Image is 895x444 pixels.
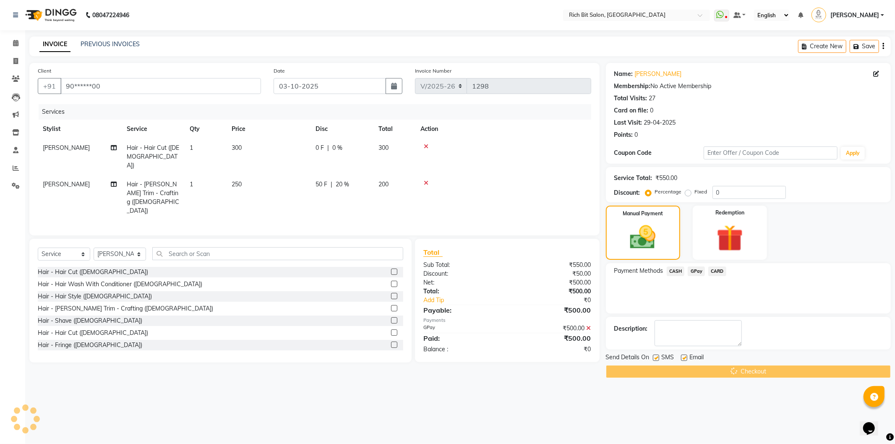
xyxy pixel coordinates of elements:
[708,222,751,255] img: _gift.svg
[43,180,90,188] span: [PERSON_NAME]
[507,278,598,287] div: ₹500.00
[695,188,707,196] label: Fixed
[60,78,261,94] input: Search by Name/Mobile/Email/Code
[232,144,242,151] span: 300
[21,3,79,27] img: logo
[622,222,664,252] img: _cash.svg
[522,296,598,305] div: ₹0
[415,67,451,75] label: Invoice Number
[417,324,507,333] div: GPay
[704,146,838,159] input: Enter Offer / Coupon Code
[423,248,443,257] span: Total
[635,70,682,78] a: [PERSON_NAME]
[190,144,193,151] span: 1
[614,266,663,275] span: Payment Methods
[227,120,311,138] th: Price
[185,120,227,138] th: Qty
[38,268,148,277] div: Hair - Hair Cut ([DEMOGRAPHIC_DATA])
[850,40,879,53] button: Save
[316,180,327,189] span: 50 F
[614,118,642,127] div: Last Visit:
[798,40,846,53] button: Create New
[38,341,142,350] div: Hair - Fringe ([DEMOGRAPHIC_DATA])
[417,287,507,296] div: Total:
[614,82,651,91] div: Membership:
[655,188,682,196] label: Percentage
[656,174,678,183] div: ₹550.00
[614,324,648,333] div: Description:
[812,8,826,22] img: Parimal Kadam
[190,180,193,188] span: 1
[417,345,507,354] div: Balance :
[332,144,342,152] span: 0 %
[39,104,598,120] div: Services
[614,94,647,103] div: Total Visits:
[311,120,373,138] th: Disc
[690,353,704,363] span: Email
[417,333,507,343] div: Paid:
[507,324,598,333] div: ₹500.00
[417,269,507,278] div: Discount:
[327,144,329,152] span: |
[127,180,179,214] span: Hair - [PERSON_NAME] Trim - Crafting ([DEMOGRAPHIC_DATA])
[38,78,61,94] button: +91
[507,287,598,296] div: ₹500.00
[423,317,591,324] div: Payments
[38,67,51,75] label: Client
[331,180,332,189] span: |
[417,261,507,269] div: Sub Total:
[644,118,676,127] div: 29-04-2025
[606,353,650,363] span: Send Details On
[378,144,389,151] span: 300
[614,131,633,139] div: Points:
[81,40,140,48] a: PREVIOUS INVOICES
[415,120,591,138] th: Action
[507,305,598,315] div: ₹500.00
[152,247,403,260] input: Search or Scan
[507,345,598,354] div: ₹0
[614,70,633,78] div: Name:
[650,106,654,115] div: 0
[614,149,704,157] div: Coupon Code
[43,144,90,151] span: [PERSON_NAME]
[662,353,674,363] span: SMS
[614,106,649,115] div: Card on file:
[860,410,887,436] iframe: chat widget
[841,147,865,159] button: Apply
[38,292,152,301] div: Hair - Hair Style ([DEMOGRAPHIC_DATA])
[623,210,663,217] label: Manual Payment
[614,174,652,183] div: Service Total:
[38,316,142,325] div: Hair - Shave ([DEMOGRAPHIC_DATA])
[122,120,185,138] th: Service
[232,180,242,188] span: 250
[688,266,705,276] span: GPay
[417,278,507,287] div: Net:
[830,11,879,20] span: [PERSON_NAME]
[38,280,202,289] div: Hair - Hair Wash With Conditioner ([DEMOGRAPHIC_DATA])
[38,304,213,313] div: Hair - [PERSON_NAME] Trim - Crafting ([DEMOGRAPHIC_DATA])
[507,269,598,278] div: ₹50.00
[38,329,148,337] div: Hair - Hair Cut ([DEMOGRAPHIC_DATA])
[373,120,415,138] th: Total
[715,209,744,217] label: Redemption
[507,333,598,343] div: ₹500.00
[336,180,349,189] span: 20 %
[614,82,882,91] div: No Active Membership
[635,131,638,139] div: 0
[316,144,324,152] span: 0 F
[38,120,122,138] th: Stylist
[92,3,129,27] b: 08047224946
[708,266,726,276] span: CARD
[649,94,656,103] div: 27
[127,144,179,169] span: Hair - Hair Cut ([DEMOGRAPHIC_DATA])
[417,296,522,305] a: Add Tip
[274,67,285,75] label: Date
[378,180,389,188] span: 200
[614,188,640,197] div: Discount:
[417,305,507,315] div: Payable:
[667,266,685,276] span: CASH
[39,37,70,52] a: INVOICE
[507,261,598,269] div: ₹550.00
